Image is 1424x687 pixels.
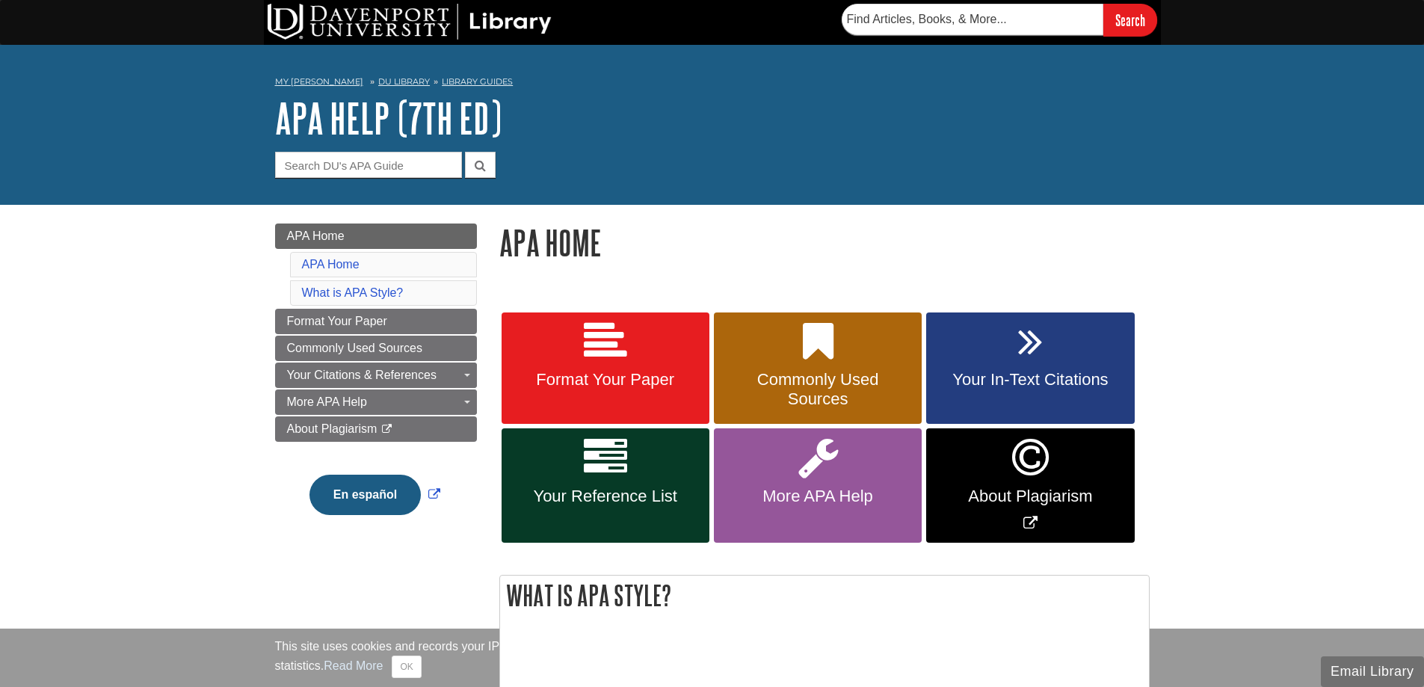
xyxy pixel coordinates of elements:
a: Read More [324,659,383,672]
i: This link opens in a new window [380,425,393,434]
a: More APA Help [275,389,477,415]
a: Library Guides [442,76,513,87]
a: APA Home [302,258,360,271]
a: My [PERSON_NAME] [275,76,363,88]
span: Your Reference List [513,487,698,506]
div: This site uses cookies and records your IP address for usage statistics. Additionally, we use Goo... [275,638,1150,678]
a: Commonly Used Sources [275,336,477,361]
a: More APA Help [714,428,922,543]
form: Searches DU Library's articles, books, and more [842,4,1157,36]
button: Close [392,656,421,678]
a: Format Your Paper [502,312,709,425]
nav: breadcrumb [275,72,1150,96]
h1: APA Home [499,224,1150,262]
h2: What is APA Style? [500,576,1149,615]
button: Email Library [1321,656,1424,687]
input: Search DU's APA Guide [275,152,462,178]
a: Commonly Used Sources [714,312,922,425]
a: DU Library [378,76,430,87]
span: About Plagiarism [287,422,377,435]
span: Commonly Used Sources [287,342,422,354]
a: Link opens in new window [926,428,1134,543]
input: Find Articles, Books, & More... [842,4,1103,35]
img: DU Library [268,4,552,40]
a: Your In-Text Citations [926,312,1134,425]
a: Format Your Paper [275,309,477,334]
a: APA Help (7th Ed) [275,95,502,141]
div: Guide Page Menu [275,224,477,540]
span: Your In-Text Citations [937,370,1123,389]
span: Format Your Paper [513,370,698,389]
span: About Plagiarism [937,487,1123,506]
input: Search [1103,4,1157,36]
a: Your Citations & References [275,363,477,388]
a: Link opens in new window [306,488,444,501]
span: Format Your Paper [287,315,387,327]
span: More APA Help [725,487,910,506]
a: Your Reference List [502,428,709,543]
span: Commonly Used Sources [725,370,910,409]
span: APA Home [287,229,345,242]
span: Your Citations & References [287,369,437,381]
button: En español [309,475,421,515]
a: What is APA Style? [302,286,404,299]
a: APA Home [275,224,477,249]
span: More APA Help [287,395,367,408]
a: About Plagiarism [275,416,477,442]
